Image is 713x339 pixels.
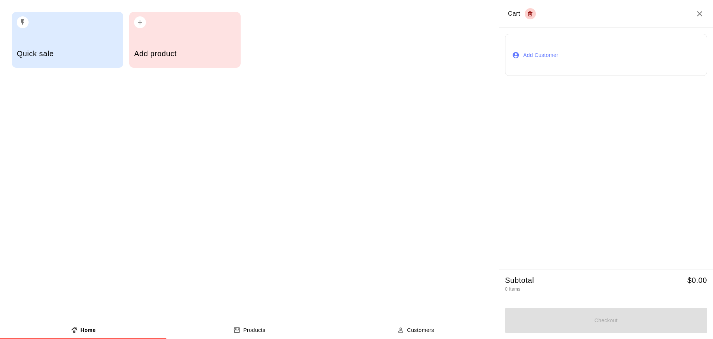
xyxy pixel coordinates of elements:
h5: Subtotal [505,275,534,285]
button: Close [695,9,704,18]
button: Empty cart [525,8,536,19]
button: Add product [129,12,241,68]
p: Customers [407,326,434,334]
button: Add Customer [505,34,707,76]
div: Cart [508,8,536,19]
h5: Add product [134,49,235,59]
p: Home [81,326,96,334]
span: 0 items [505,287,520,292]
h5: $ 0.00 [687,275,707,285]
h5: Quick sale [17,49,118,59]
button: Quick sale [12,12,123,68]
p: Products [243,326,266,334]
